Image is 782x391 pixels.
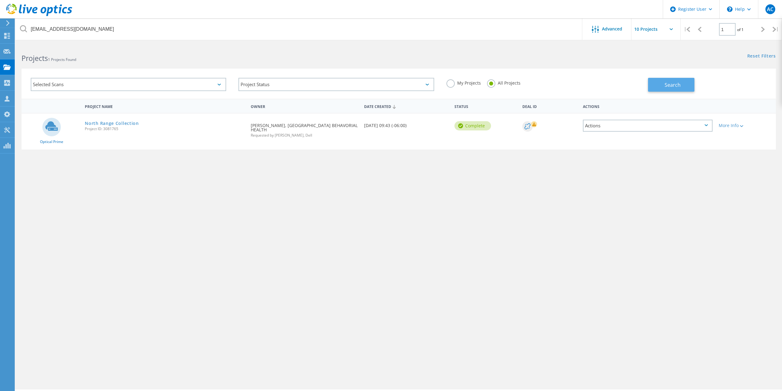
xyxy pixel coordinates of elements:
div: [PERSON_NAME], [GEOGRAPHIC_DATA] BEHAVORIAL HEALTH [248,114,361,143]
a: North Range Collection [85,121,139,126]
div: [DATE] 09:43 (-06:00) [361,114,452,134]
span: Optical Prime [40,140,63,144]
div: Selected Scans [31,78,226,91]
div: Project Name [82,100,248,112]
span: Search [665,82,681,88]
div: Complete [454,121,491,130]
span: of 1 [737,27,744,32]
div: Actions [580,100,716,112]
div: | [769,18,782,40]
input: Search projects by name, owner, ID, company, etc [15,18,583,40]
label: All Projects [487,79,521,85]
button: Search [648,78,694,92]
div: | [681,18,693,40]
div: Actions [583,120,713,132]
div: Project Status [238,78,434,91]
b: Projects [22,53,48,63]
div: Deal Id [519,100,580,112]
span: 1 Projects Found [48,57,76,62]
span: Project ID: 3081765 [85,127,245,131]
a: Reset Filters [747,54,776,59]
div: Date Created [361,100,452,112]
div: More Info [719,123,773,128]
div: Owner [248,100,361,112]
span: AC [767,7,773,12]
span: Requested by [PERSON_NAME], Dell [251,134,358,137]
a: Live Optics Dashboard [6,13,72,17]
svg: \n [727,6,733,12]
label: My Projects [446,79,481,85]
div: Status [451,100,519,112]
span: Advanced [602,27,622,31]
